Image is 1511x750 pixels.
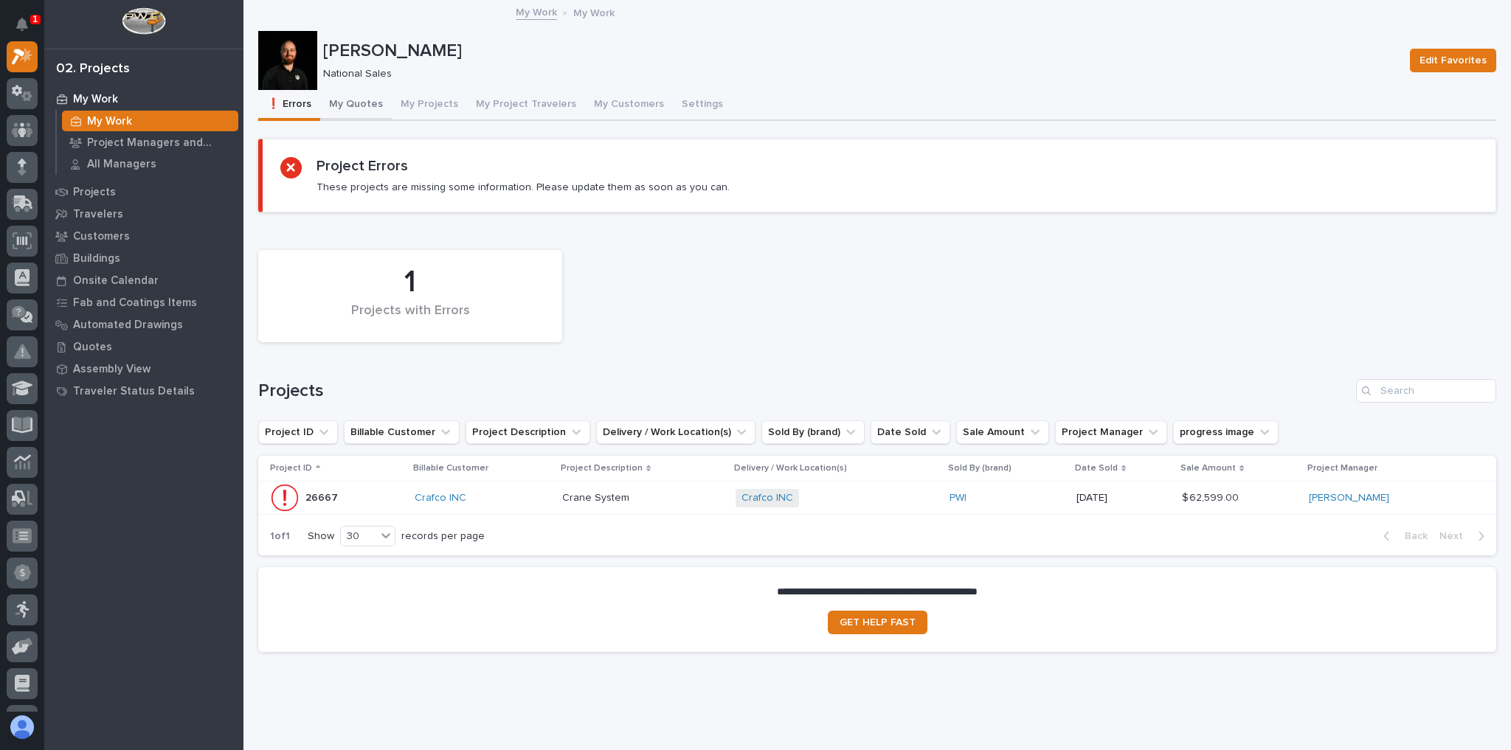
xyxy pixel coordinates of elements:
[1173,420,1279,444] button: progress image
[283,264,537,301] div: 1
[57,132,243,153] a: Project Managers and Engineers
[57,111,243,131] a: My Work
[950,492,967,504] a: PWI
[44,336,243,358] a: Quotes
[44,88,243,110] a: My Work
[562,489,632,504] p: Crane System
[317,157,408,175] h2: Project Errors
[323,41,1398,62] p: [PERSON_NAME]
[258,420,338,444] button: Project ID
[1434,529,1496,543] button: Next
[1372,529,1434,543] button: Back
[1309,492,1389,504] a: [PERSON_NAME]
[741,492,793,504] a: Crafco INC
[122,7,165,35] img: Workspace Logo
[57,153,243,174] a: All Managers
[596,420,755,444] button: Delivery / Work Location(s)
[270,460,312,476] p: Project ID
[1076,492,1170,504] p: [DATE]
[87,115,132,128] p: My Work
[305,489,341,504] p: 26667
[7,9,38,40] button: Notifications
[73,93,118,106] p: My Work
[44,181,243,203] a: Projects
[73,252,120,265] p: Buildings
[516,3,557,20] a: My Work
[561,460,643,476] p: Project Description
[341,529,376,544] div: 30
[1075,460,1118,476] p: Date Sold
[948,460,1012,476] p: Sold By (brand)
[956,420,1049,444] button: Sale Amount
[73,319,183,332] p: Automated Drawings
[392,90,467,121] button: My Projects
[413,460,488,476] p: Billable Customer
[7,712,38,743] button: users-avatar
[323,68,1392,80] p: National Sales
[1055,420,1167,444] button: Project Manager
[73,230,130,243] p: Customers
[585,90,673,121] button: My Customers
[56,61,130,77] div: 02. Projects
[44,358,243,380] a: Assembly View
[44,247,243,269] a: Buildings
[1180,460,1236,476] p: Sale Amount
[44,380,243,402] a: Traveler Status Details
[87,136,232,150] p: Project Managers and Engineers
[258,90,320,121] button: ❗ Errors
[401,530,485,543] p: records per page
[871,420,950,444] button: Date Sold
[1410,49,1496,72] button: Edit Favorites
[73,341,112,354] p: Quotes
[44,269,243,291] a: Onsite Calendar
[44,313,243,336] a: Automated Drawings
[673,90,732,121] button: Settings
[1439,529,1472,543] span: Next
[73,296,197,310] p: Fab and Coatings Items
[308,530,334,543] p: Show
[73,363,151,376] p: Assembly View
[1396,529,1428,543] span: Back
[18,18,38,41] div: Notifications1
[73,274,159,288] p: Onsite Calendar
[44,291,243,313] a: Fab and Coatings Items
[467,90,585,121] button: My Project Travelers
[840,617,916,628] span: GET HELP FAST
[761,420,865,444] button: Sold By (brand)
[32,14,38,24] p: 1
[283,303,537,334] div: Projects with Errors
[320,90,392,121] button: My Quotes
[415,492,466,504] a: Crafco INC
[44,203,243,225] a: Travelers
[828,611,927,634] a: GET HELP FAST
[1420,52,1487,69] span: Edit Favorites
[44,225,243,247] a: Customers
[466,420,590,444] button: Project Description
[73,186,116,199] p: Projects
[258,518,302,555] p: 1 of 1
[87,158,156,171] p: All Managers
[1307,460,1377,476] p: Project Manager
[73,385,195,398] p: Traveler Status Details
[73,208,123,221] p: Travelers
[258,482,1496,515] tr: 2666726667 Crafco INC Crane SystemCrane System Crafco INC PWI [DATE]$ 62,599.00$ 62,599.00 [PERSO...
[734,460,847,476] p: Delivery / Work Location(s)
[317,181,730,194] p: These projects are missing some information. Please update them as soon as you can.
[344,420,460,444] button: Billable Customer
[258,381,1350,402] h1: Projects
[573,4,615,20] p: My Work
[1356,379,1496,403] input: Search
[1182,489,1242,504] p: $ 62,599.00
